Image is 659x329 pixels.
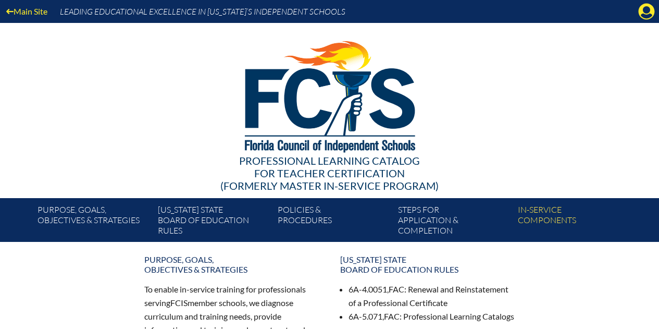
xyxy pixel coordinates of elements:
a: In-servicecomponents [514,202,633,242]
a: Purpose, goals,objectives & strategies [33,202,153,242]
li: 6A-5.071, : Professional Learning Catalogs [349,310,515,323]
span: FCIS [170,298,188,308]
span: FAC [389,284,404,294]
a: Steps forapplication & completion [394,202,514,242]
span: FAC [384,311,400,321]
span: for Teacher Certification [254,167,405,179]
div: Professional Learning Catalog (formerly Master In-service Program) [30,154,630,192]
img: FCISlogo221.eps [222,23,437,165]
a: [US_STATE] StateBoard of Education rules [154,202,273,242]
a: Policies &Procedures [273,202,393,242]
li: 6A-4.0051, : Renewal and Reinstatement of a Professional Certificate [349,283,515,310]
a: Main Site [2,4,52,18]
a: [US_STATE] StateBoard of Education rules [334,250,521,278]
a: Purpose, goals,objectives & strategies [138,250,326,278]
svg: Manage account [638,3,655,20]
